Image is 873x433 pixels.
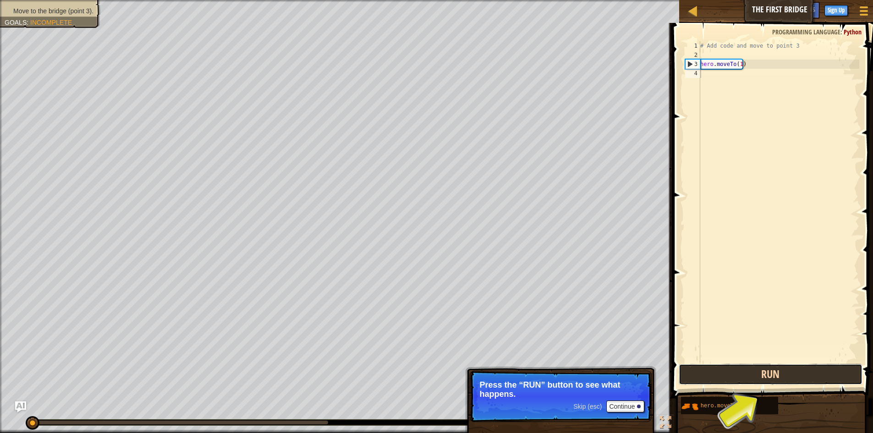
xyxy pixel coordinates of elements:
span: Skip (esc) [573,403,602,410]
button: Sign Up [824,5,848,16]
button: Continue [606,400,644,412]
span: : [840,27,844,36]
div: 4 [685,69,700,78]
span: Programming language [772,27,840,36]
div: 2 [685,50,700,60]
span: Move to the bridge (point 3). [13,7,93,15]
span: Goals [5,19,27,26]
button: Ask AI [771,2,796,19]
div: 1 [685,41,700,50]
p: Press the “RUN” button to see what happens. [479,380,642,399]
button: Ask AI [15,401,26,412]
button: Toggle fullscreen [656,414,675,433]
li: Move to the bridge (point 3). [5,6,93,16]
span: : [27,19,30,26]
span: Hints [800,5,815,14]
span: Python [844,27,862,36]
span: hero.moveTo(n) [701,403,747,409]
div: 3 [686,60,700,69]
img: portrait.png [681,398,698,415]
span: Ask AI [775,5,791,14]
button: Run [679,364,862,385]
span: Incomplete [30,19,72,26]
